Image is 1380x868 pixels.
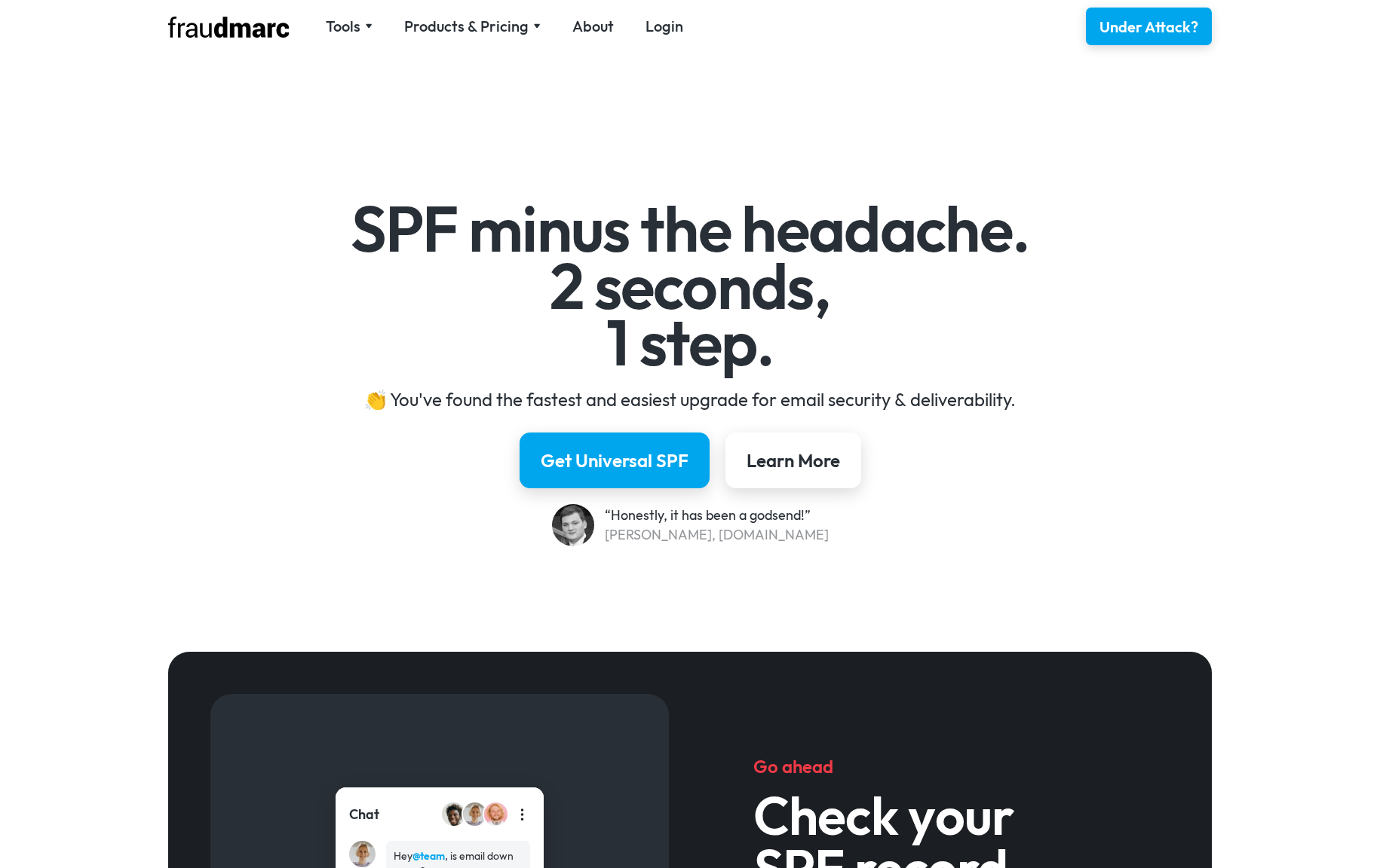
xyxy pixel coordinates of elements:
div: Tools [326,16,360,37]
a: Learn More [725,432,861,488]
h5: Go ahead [753,754,1128,778]
strong: @team [412,849,445,863]
a: Get Universal SPF [520,432,710,488]
a: Under Attack? [1086,8,1212,45]
div: Tools [326,16,373,37]
h1: SPF minus the headache. 2 seconds, 1 step. [253,200,1128,371]
div: 👏 You've found the fastest and easiest upgrade for email security & deliverability. [253,387,1128,411]
div: [PERSON_NAME], [DOMAIN_NAME] [605,525,829,545]
div: Get Universal SPF [541,448,688,472]
div: “Honestly, it has been a godsend!” [605,506,829,525]
div: Chat [349,805,379,824]
div: Products & Pricing [404,16,529,37]
div: Products & Pricing [404,16,541,37]
a: Login [646,16,683,37]
div: Under Attack? [1099,17,1198,38]
a: About [572,16,614,37]
div: Learn More [747,448,840,472]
